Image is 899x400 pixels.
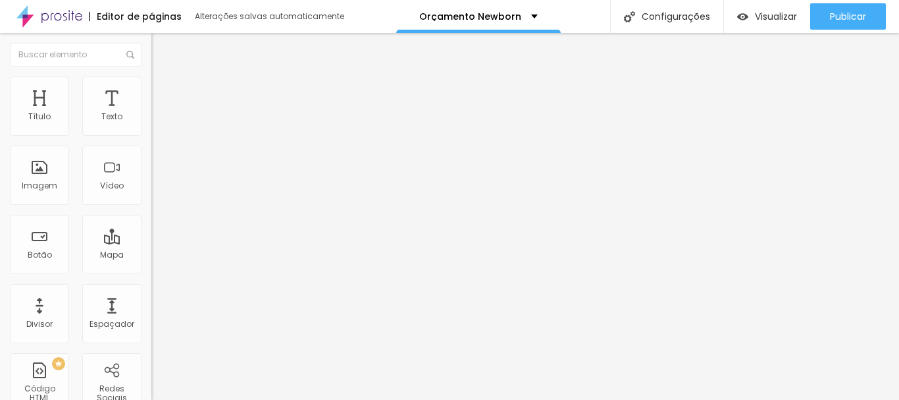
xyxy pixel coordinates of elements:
font: Configurações [642,10,710,23]
font: Mapa [100,249,124,260]
font: Orçamento Newborn [419,10,521,23]
font: Visualizar [755,10,797,23]
img: Ícone [126,51,134,59]
font: Editor de páginas [97,10,182,23]
input: Buscar elemento [10,43,141,67]
font: Imagem [22,180,57,191]
font: Alterações salvas automaticamente [195,11,344,22]
img: view-1.svg [737,11,748,22]
button: Visualizar [724,3,810,30]
iframe: Editor [151,33,899,400]
font: Divisor [26,318,53,329]
font: Espaçador [90,318,134,329]
font: Vídeo [100,180,124,191]
font: Título [28,111,51,122]
font: Botão [28,249,52,260]
font: Publicar [830,10,866,23]
img: Ícone [624,11,635,22]
font: Texto [101,111,122,122]
button: Publicar [810,3,886,30]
